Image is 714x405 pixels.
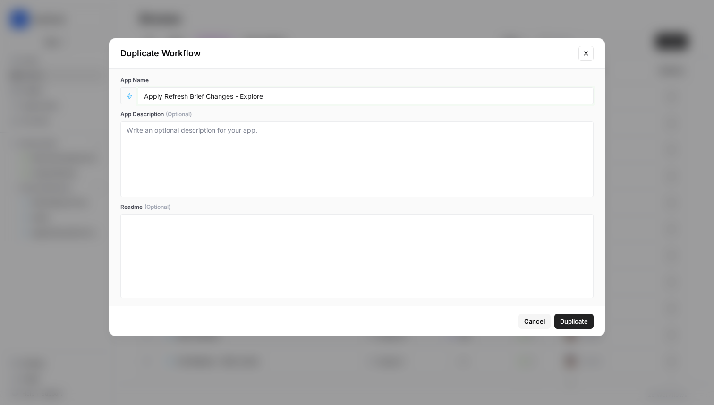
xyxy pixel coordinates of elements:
[524,317,545,326] span: Cancel
[120,110,594,119] label: App Description
[120,203,594,211] label: Readme
[166,110,192,119] span: (Optional)
[554,314,594,329] button: Duplicate
[144,203,170,211] span: (Optional)
[578,46,594,61] button: Close modal
[518,314,551,329] button: Cancel
[120,76,594,85] label: App Name
[120,47,573,60] div: Duplicate Workflow
[144,92,587,100] input: Untitled
[560,317,588,326] span: Duplicate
